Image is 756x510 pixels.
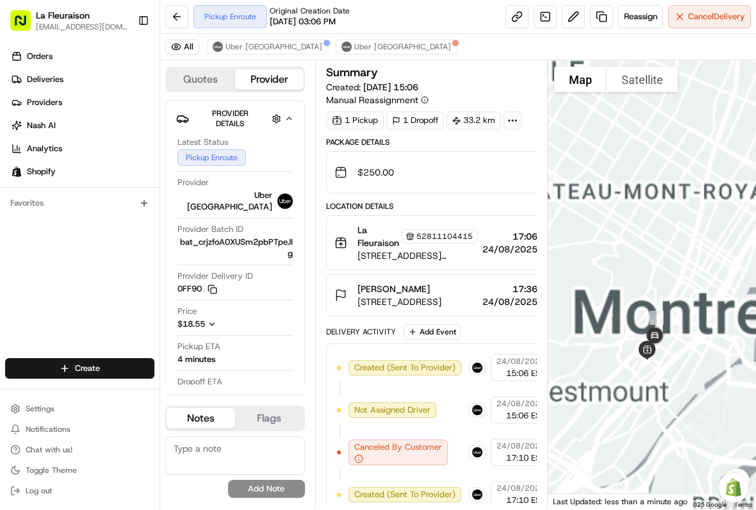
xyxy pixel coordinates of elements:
[327,152,561,193] button: $250.00
[482,295,538,308] span: 24/08/2025
[127,283,155,293] span: Pylon
[688,11,745,22] span: Cancel Delivery
[506,410,545,422] span: 15:06 EST
[270,6,350,16] span: Original Creation Date
[27,74,63,85] span: Deliveries
[327,275,561,316] button: [PERSON_NAME][STREET_ADDRESS]17:3624/08/2025
[5,461,154,479] button: Toggle Theme
[218,126,233,142] button: Start new chat
[5,193,154,213] div: Favorites
[13,51,233,72] p: Welcome 👋
[27,122,50,145] img: 9188753566659_6852d8bf1fb38e338040_72.png
[108,253,119,263] div: 💻
[13,122,36,145] img: 1736555255976-a54dd68f-1ca7-489b-9aae-adbdc363a1c4
[103,247,211,270] a: 💻API Documentation
[165,39,199,54] button: All
[482,243,538,256] span: 24/08/2025
[13,253,23,263] div: 📗
[26,486,52,496] span: Log out
[607,67,678,92] button: Show satellite imagery
[36,9,90,22] span: La Fleuraison
[734,501,752,508] a: Terms (opens in new tab)
[13,167,86,177] div: Past conversations
[551,493,593,509] img: Google
[357,283,430,295] span: [PERSON_NAME]
[357,295,441,308] span: [STREET_ADDRESS]
[548,493,693,509] div: Last Updated: less than a minute ago
[5,92,160,113] a: Providers
[5,46,160,67] a: Orders
[341,42,352,52] img: uber-new-logo.jpeg
[36,22,127,32] button: [EMAIL_ADDRESS][DOMAIN_NAME]
[5,5,133,36] button: La Fleuraison[EMAIL_ADDRESS][DOMAIN_NAME]
[27,120,56,131] span: Nash AI
[5,69,160,90] a: Deliveries
[326,67,378,78] h3: Summary
[13,186,33,207] img: Masood Aslam
[668,5,751,28] button: CancelDelivery
[235,408,304,429] button: Flags
[5,161,160,182] a: Shopify
[5,482,154,500] button: Log out
[26,465,77,475] span: Toggle Theme
[27,97,62,108] span: Providers
[177,224,243,235] span: Provider Batch ID
[447,111,501,129] div: 33.2 km
[177,306,197,317] span: Price
[404,324,461,340] button: Add Event
[177,376,222,388] span: Dropoff ETA
[357,166,394,179] span: $250.00
[26,445,72,455] span: Chat with us!
[177,283,217,295] button: 0FF90
[357,224,399,249] span: La Fleuraison
[58,135,176,145] div: We're available if you need us!
[633,348,657,372] div: 3
[497,356,545,366] span: 24/08/2025
[472,405,482,415] img: uber-new-logo.jpeg
[326,111,384,129] div: 1 Pickup
[33,83,211,96] input: Clear
[472,363,482,373] img: uber-new-logo.jpeg
[199,164,233,179] button: See all
[177,318,290,330] button: $18.55
[630,329,654,354] div: 2
[26,252,98,265] span: Knowledge Base
[167,69,235,90] button: Quotes
[113,199,140,209] span: [DATE]
[645,306,669,330] div: 1
[354,42,451,52] span: Uber [GEOGRAPHIC_DATA]
[506,495,545,506] span: 17:10 EST
[26,199,36,210] img: 1736555255976-a54dd68f-1ca7-489b-9aae-adbdc363a1c4
[5,400,154,418] button: Settings
[277,193,293,209] img: uber-new-logo.jpeg
[386,111,444,129] div: 1 Dropoff
[27,143,62,154] span: Analytics
[5,138,160,159] a: Analytics
[506,452,545,464] span: 17:10 EST
[354,441,442,453] span: Canceled By Customer
[213,42,223,52] img: uber-new-logo.jpeg
[482,283,538,295] span: 17:36
[472,489,482,500] img: uber-new-logo.jpeg
[90,283,155,293] a: Powered byPylon
[5,420,154,438] button: Notifications
[5,441,154,459] button: Chat with us!
[506,368,545,379] span: 15:06 EST
[497,399,545,409] span: 24/08/2025
[176,106,294,131] button: Provider Details
[551,493,593,509] a: Open this area in Google Maps (opens a new window)
[554,67,607,92] button: Show street map
[270,16,336,28] span: [DATE] 03:06 PM
[724,468,750,494] button: Map camera controls
[26,404,54,414] span: Settings
[482,230,538,243] span: 17:06
[326,327,396,337] div: Delivery Activity
[624,11,657,22] span: Reassign
[226,42,322,52] span: Uber [GEOGRAPHIC_DATA]
[354,362,456,374] span: Created (Sent To Provider)
[472,447,482,457] img: uber-new-logo.jpeg
[27,51,53,62] span: Orders
[177,341,220,352] span: Pickup ETA
[177,236,293,259] span: bat_crjzfoA0XUSm2pbPTpeJIg
[326,137,561,147] div: Package Details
